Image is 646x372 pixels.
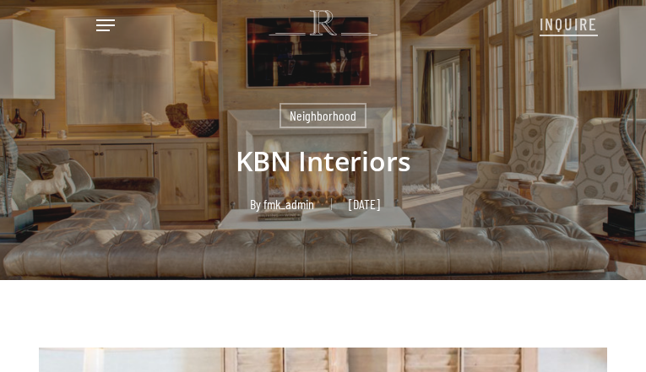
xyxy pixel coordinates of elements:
span: By [250,198,261,210]
a: Navigation Menu [96,17,115,34]
h1: KBN Interiors [39,128,607,194]
a: fmk_admin [263,196,314,212]
a: Neighborhood [280,103,366,128]
a: INQUIRE [540,5,598,40]
span: [DATE] [331,198,397,210]
span: INQUIRE [540,13,598,34]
